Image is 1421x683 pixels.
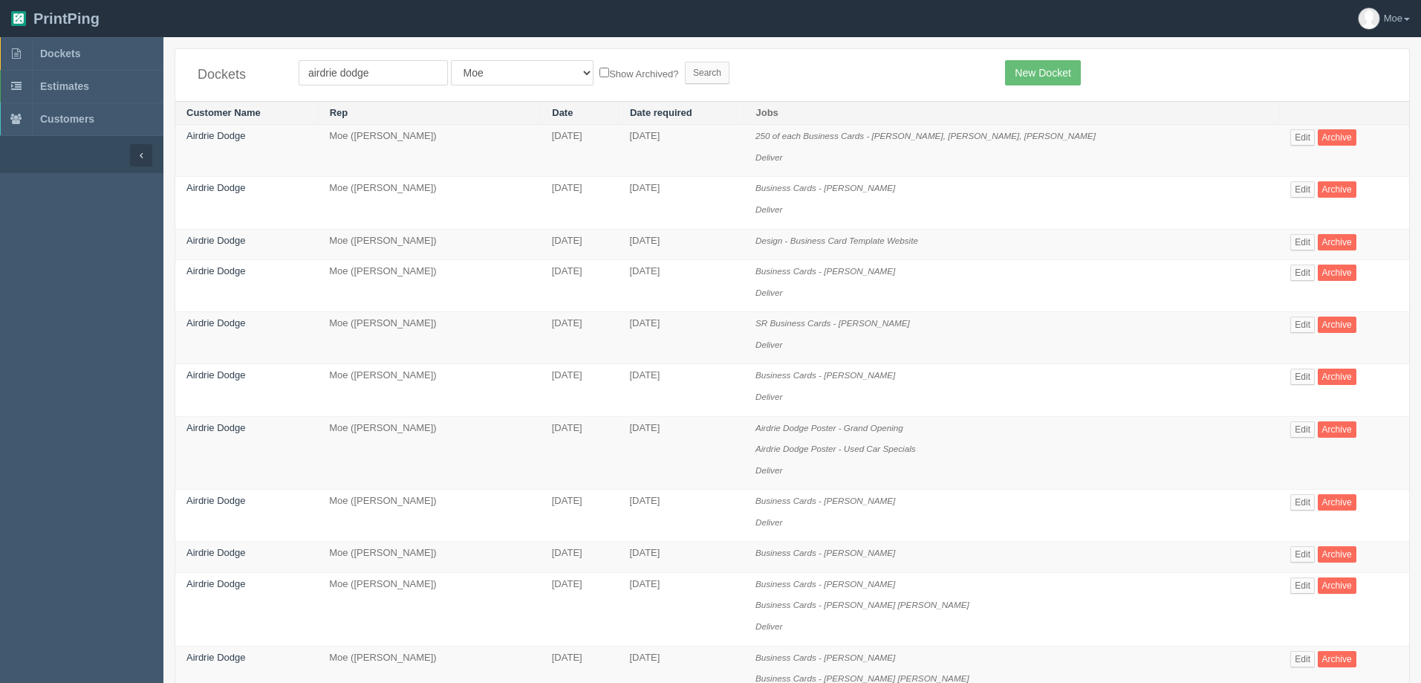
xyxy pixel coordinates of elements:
[318,177,541,229] td: Moe ([PERSON_NAME])
[755,465,782,475] i: Deliver
[1318,181,1356,198] a: Archive
[755,288,782,297] i: Deliver
[541,364,619,416] td: [DATE]
[541,572,619,646] td: [DATE]
[318,312,541,364] td: Moe ([PERSON_NAME])
[755,673,969,683] i: Business Cards - [PERSON_NAME] [PERSON_NAME]
[755,131,1096,140] i: 250 of each Business Cards - [PERSON_NAME], [PERSON_NAME], [PERSON_NAME]
[618,125,744,177] td: [DATE]
[685,62,729,84] input: Search
[618,490,744,542] td: [DATE]
[40,113,94,125] span: Customers
[618,572,744,646] td: [DATE]
[186,578,246,589] a: Airdrie Dodge
[755,152,782,162] i: Deliver
[1318,421,1356,438] a: Archive
[1318,234,1356,250] a: Archive
[1318,494,1356,511] a: Archive
[1359,8,1379,29] img: avatar_default-7531ab5dedf162e01f1e0bb0964e6a185e93c5c22dfe317fb01d7f8cd2b1632c.jpg
[1290,651,1315,667] a: Edit
[755,653,895,662] i: Business Cards - [PERSON_NAME]
[618,364,744,416] td: [DATE]
[541,490,619,542] td: [DATE]
[755,548,895,557] i: Business Cards - [PERSON_NAME]
[618,416,744,490] td: [DATE]
[1290,234,1315,250] a: Edit
[541,229,619,260] td: [DATE]
[318,572,541,646] td: Moe ([PERSON_NAME])
[1318,317,1356,333] a: Archive
[541,177,619,229] td: [DATE]
[1290,181,1315,198] a: Edit
[186,547,246,558] a: Airdrie Dodge
[755,392,782,401] i: Deliver
[318,260,541,312] td: Moe ([PERSON_NAME])
[755,266,895,276] i: Business Cards - [PERSON_NAME]
[1005,60,1080,85] a: New Docket
[755,517,782,527] i: Deliver
[541,416,619,490] td: [DATE]
[186,422,246,433] a: Airdrie Dodge
[552,107,573,118] a: Date
[618,260,744,312] td: [DATE]
[599,68,609,77] input: Show Archived?
[618,312,744,364] td: [DATE]
[755,204,782,214] i: Deliver
[1290,265,1315,281] a: Edit
[755,318,910,328] i: SR Business Cards - [PERSON_NAME]
[186,652,246,663] a: Airdrie Dodge
[198,68,276,82] h4: Dockets
[755,370,895,380] i: Business Cards - [PERSON_NAME]
[186,182,246,193] a: Airdrie Dodge
[186,235,246,246] a: Airdrie Dodge
[1318,577,1356,594] a: Archive
[755,579,895,589] i: Business Cards - [PERSON_NAME]
[541,125,619,177] td: [DATE]
[1318,129,1356,146] a: Archive
[618,542,744,573] td: [DATE]
[755,183,895,192] i: Business Cards - [PERSON_NAME]
[541,542,619,573] td: [DATE]
[755,340,782,349] i: Deliver
[755,236,918,245] i: Design - Business Card Template Website
[11,11,26,26] img: logo-3e63b451c926e2ac314895c53de4908e5d424f24456219fb08d385ab2e579770.png
[318,125,541,177] td: Moe ([PERSON_NAME])
[541,260,619,312] td: [DATE]
[330,107,348,118] a: Rep
[1290,369,1315,385] a: Edit
[186,369,246,381] a: Airdrie Dodge
[186,265,246,276] a: Airdrie Dodge
[1318,265,1356,281] a: Archive
[630,107,692,118] a: Date required
[186,130,246,141] a: Airdrie Dodge
[755,444,916,453] i: Airdrie Dodge Poster - Used Car Specials
[755,621,782,631] i: Deliver
[186,107,261,118] a: Customer Name
[1318,651,1356,667] a: Archive
[1290,546,1315,563] a: Edit
[186,495,246,506] a: Airdrie Dodge
[599,65,678,82] label: Show Archived?
[40,48,80,59] span: Dockets
[318,416,541,490] td: Moe ([PERSON_NAME])
[186,317,246,328] a: Airdrie Dodge
[1290,317,1315,333] a: Edit
[318,490,541,542] td: Moe ([PERSON_NAME])
[1318,369,1356,385] a: Archive
[318,229,541,260] td: Moe ([PERSON_NAME])
[755,600,969,609] i: Business Cards - [PERSON_NAME] [PERSON_NAME]
[744,101,1279,125] th: Jobs
[1290,421,1315,438] a: Edit
[1290,129,1315,146] a: Edit
[1318,546,1356,563] a: Archive
[541,312,619,364] td: [DATE]
[1290,577,1315,594] a: Edit
[755,496,895,505] i: Business Cards - [PERSON_NAME]
[618,229,744,260] td: [DATE]
[618,177,744,229] td: [DATE]
[1290,494,1315,511] a: Edit
[299,60,448,85] input: Customer Name
[318,542,541,573] td: Moe ([PERSON_NAME])
[755,423,903,433] i: Airdrie Dodge Poster - Grand Opening
[40,80,89,92] span: Estimates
